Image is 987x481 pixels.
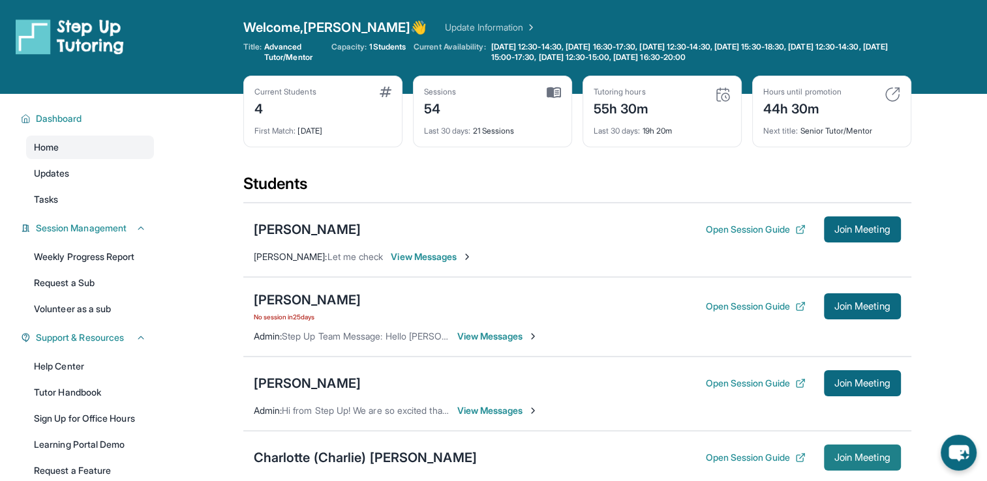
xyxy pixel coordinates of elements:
div: Tutoring hours [594,87,649,97]
a: Learning Portal Demo [26,433,154,456]
a: Weekly Progress Report [26,245,154,269]
a: Sign Up for Office Hours [26,407,154,430]
span: Join Meeting [834,454,890,461]
a: Tutor Handbook [26,381,154,404]
span: [DATE] 12:30-14:30, [DATE] 16:30-17:30, [DATE] 12:30-14:30, [DATE] 15:30-18:30, [DATE] 12:30-14:3... [491,42,909,63]
div: [PERSON_NAME] [254,291,361,309]
img: card [885,87,900,102]
img: Chevron Right [523,21,536,34]
span: Admin : [254,405,282,416]
span: Support & Resources [36,331,124,344]
div: [DATE] [254,118,391,136]
a: Update Information [445,21,536,34]
a: [DATE] 12:30-14:30, [DATE] 16:30-17:30, [DATE] 12:30-14:30, [DATE] 15:30-18:30, [DATE] 12:30-14:3... [489,42,911,63]
a: Home [26,136,154,159]
span: Let me check [327,251,384,262]
div: Sessions [424,87,457,97]
img: Chevron-Right [528,331,538,342]
div: [PERSON_NAME] [254,220,361,239]
button: Open Session Guide [705,377,805,390]
span: Title: [243,42,262,63]
span: View Messages [457,404,539,417]
span: Updates [34,167,70,180]
div: [PERSON_NAME] [254,374,361,392]
span: View Messages [391,250,472,263]
span: Join Meeting [834,226,890,233]
button: Session Management [31,222,146,235]
span: Join Meeting [834,379,890,387]
div: Hours until promotion [763,87,842,97]
img: card [547,87,561,98]
div: Senior Tutor/Mentor [763,118,900,136]
img: logo [16,18,124,55]
span: [PERSON_NAME] : [254,251,327,262]
span: No session in 25 days [254,312,361,322]
a: Volunteer as a sub [26,297,154,321]
div: Current Students [254,87,316,97]
span: Admin : [254,330,282,342]
div: 44h 30m [763,97,842,118]
span: Dashboard [36,112,82,125]
a: Help Center [26,355,154,378]
span: View Messages [457,330,539,343]
button: Dashboard [31,112,146,125]
span: Join Meeting [834,302,890,310]
span: Current Availability: [414,42,485,63]
a: Tasks [26,188,154,211]
span: Welcome, [PERSON_NAME] 👋 [243,18,427,36]
span: Last 30 days : [424,126,471,136]
button: Open Session Guide [705,223,805,236]
span: 1 Students [369,42,406,52]
a: Request a Sub [26,271,154,295]
button: Join Meeting [824,293,901,319]
div: 55h 30m [594,97,649,118]
button: chat-button [941,435,977,471]
span: Next title : [763,126,798,136]
span: Last 30 days : [594,126,641,136]
span: Tasks [34,193,58,206]
div: 54 [424,97,457,118]
span: Home [34,141,59,154]
a: Updates [26,162,154,185]
button: Open Session Guide [705,300,805,313]
span: Advanced Tutor/Mentor [264,42,324,63]
span: Session Management [36,222,127,235]
button: Join Meeting [824,216,901,242]
img: Chevron-Right [462,252,472,262]
div: Students [243,173,911,202]
div: 19h 20m [594,118,731,136]
img: card [380,87,391,97]
img: Chevron-Right [528,405,538,416]
button: Join Meeting [824,370,901,396]
span: Capacity: [331,42,367,52]
div: 4 [254,97,316,118]
img: card [715,87,731,102]
div: 21 Sessions [424,118,561,136]
span: First Match : [254,126,296,136]
div: Charlotte (Charlie) [PERSON_NAME] [254,448,477,467]
button: Open Session Guide [705,451,805,464]
button: Support & Resources [31,331,146,344]
button: Join Meeting [824,445,901,471]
